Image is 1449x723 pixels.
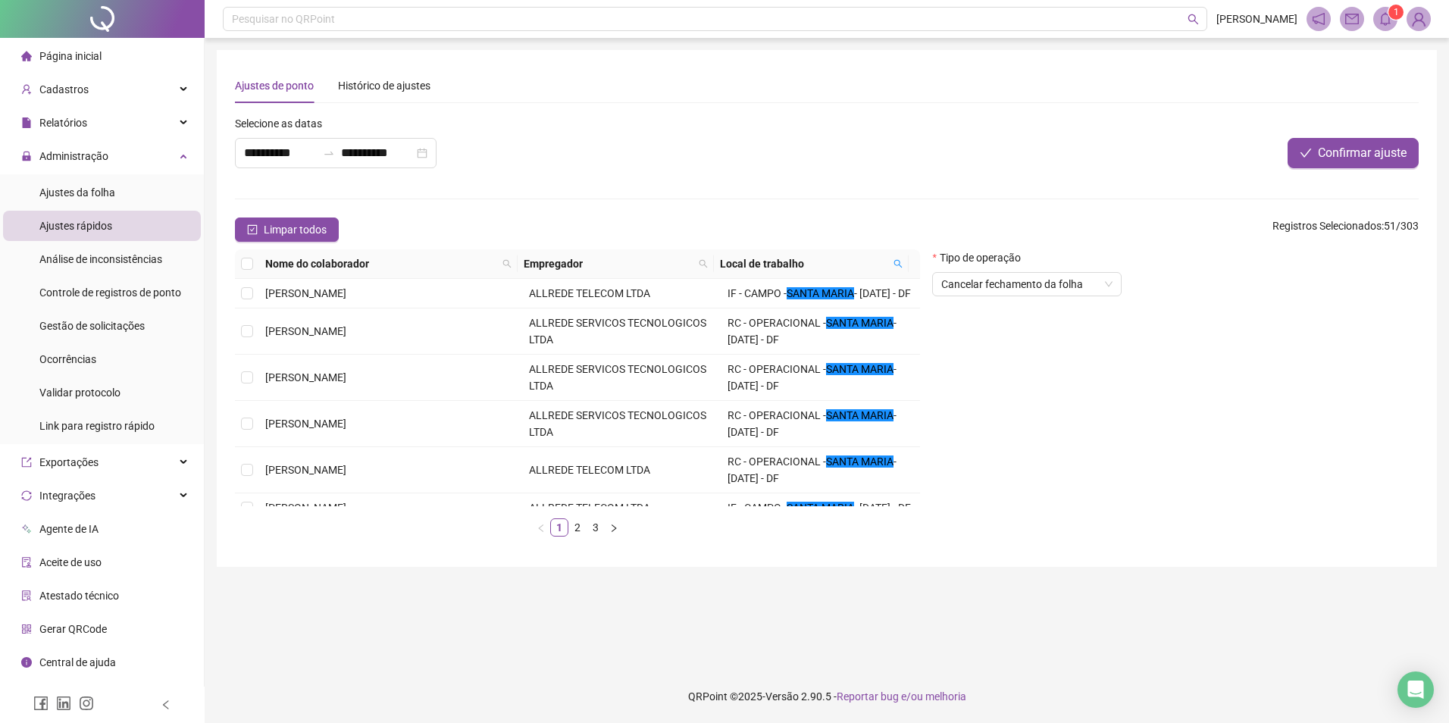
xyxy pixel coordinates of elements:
span: search [499,252,515,275]
span: [PERSON_NAME] [265,418,346,430]
span: ALLREDE TELECOM LTDA [529,464,650,476]
li: 3 [587,518,605,537]
span: ALLREDE TELECOM LTDA [529,502,650,514]
span: Cancelar fechamento da folha [941,273,1113,296]
span: Empregador [524,255,692,272]
span: Controle de registros de ponto [39,286,181,299]
span: Integrações [39,490,95,502]
span: : 51 / 303 [1272,218,1419,242]
label: Selecione as datas [235,115,332,132]
span: ALLREDE SERVICOS TECNOLOGICOS LTDA [529,317,706,346]
span: Aceite de uso [39,556,102,568]
span: RC - OPERACIONAL - [728,363,826,375]
li: Página anterior [532,518,550,537]
span: facebook [33,696,49,711]
span: left [537,524,546,533]
span: mail [1345,12,1359,26]
li: Próxima página [605,518,623,537]
span: Ajustes rápidos [39,220,112,232]
button: right [605,518,623,537]
span: Página inicial [39,50,102,62]
mark: SANTA MARIA [787,287,854,299]
span: Administração [39,150,108,162]
span: check-square [247,224,258,235]
li: 2 [568,518,587,537]
span: qrcode [21,624,32,634]
span: to [323,147,335,159]
span: Reportar bug e/ou melhoria [837,690,966,703]
span: RC - OPERACIONAL - [728,317,826,329]
a: 1 [551,519,568,536]
span: [PERSON_NAME] [265,325,346,337]
span: solution [21,590,32,601]
span: search [696,252,711,275]
mark: SANTA MARIA [826,363,893,375]
span: search [699,259,708,268]
span: RC - OPERACIONAL - [728,455,826,468]
span: Ocorrências [39,353,96,365]
span: 1 [1394,7,1399,17]
span: Link para registro rápido [39,420,155,432]
button: left [532,518,550,537]
span: search [893,259,903,268]
span: Central de ajuda [39,656,116,668]
span: [PERSON_NAME] [265,464,346,476]
span: Limpar todos [264,221,327,238]
mark: SANTA MARIA [826,317,893,329]
span: ALLREDE TELECOM LTDA [529,287,650,299]
div: Histórico de ajustes [338,77,430,94]
span: home [21,51,32,61]
div: Open Intercom Messenger [1397,671,1434,708]
span: Gerar QRCode [39,623,107,635]
span: right [609,524,618,533]
span: [PERSON_NAME] [265,502,346,514]
span: Ajustes da folha [39,186,115,199]
mark: SANTA MARIA [787,502,854,514]
span: ALLREDE SERVICOS TECNOLOGICOS LTDA [529,409,706,438]
img: 76165 [1407,8,1430,30]
span: notification [1312,12,1325,26]
span: lock [21,151,32,161]
span: info-circle [21,657,32,668]
span: Validar protocolo [39,387,120,399]
span: file [21,117,32,128]
span: search [1188,14,1199,25]
span: Atestado técnico [39,590,119,602]
span: Cadastros [39,83,89,95]
span: [PERSON_NAME] [265,371,346,383]
span: Exportações [39,456,99,468]
span: IF - CAMPO - [728,287,787,299]
mark: SANTA MARIA [826,455,893,468]
span: IF - CAMPO - [728,502,787,514]
span: Confirmar ajuste [1318,144,1407,162]
button: Confirmar ajuste [1288,138,1419,168]
span: Agente de IA [39,523,99,535]
span: swap-right [323,147,335,159]
span: bell [1379,12,1392,26]
span: Nome do colaborador [265,255,496,272]
a: 3 [587,519,604,536]
span: Relatórios [39,117,87,129]
span: left [161,700,171,710]
span: check [1300,147,1312,159]
span: sync [21,490,32,501]
span: - [DATE] - DF [854,287,911,299]
span: user-add [21,84,32,95]
span: - [DATE] - DF [854,502,911,514]
span: [PERSON_NAME] [1216,11,1297,27]
footer: QRPoint © 2025 - 2.90.5 - [205,670,1449,723]
sup: 1 [1388,5,1404,20]
span: Registros Selecionados [1272,220,1382,232]
span: Local de trabalho [720,255,888,272]
span: Gestão de solicitações [39,320,145,332]
label: Tipo de operação [932,249,1030,266]
button: Limpar todos [235,218,339,242]
span: export [21,457,32,468]
li: 1 [550,518,568,537]
div: Ajustes de ponto [235,77,314,94]
span: linkedin [56,696,71,711]
span: Versão [765,690,799,703]
span: Análise de inconsistências [39,253,162,265]
span: search [890,252,906,275]
span: [PERSON_NAME] [265,287,346,299]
